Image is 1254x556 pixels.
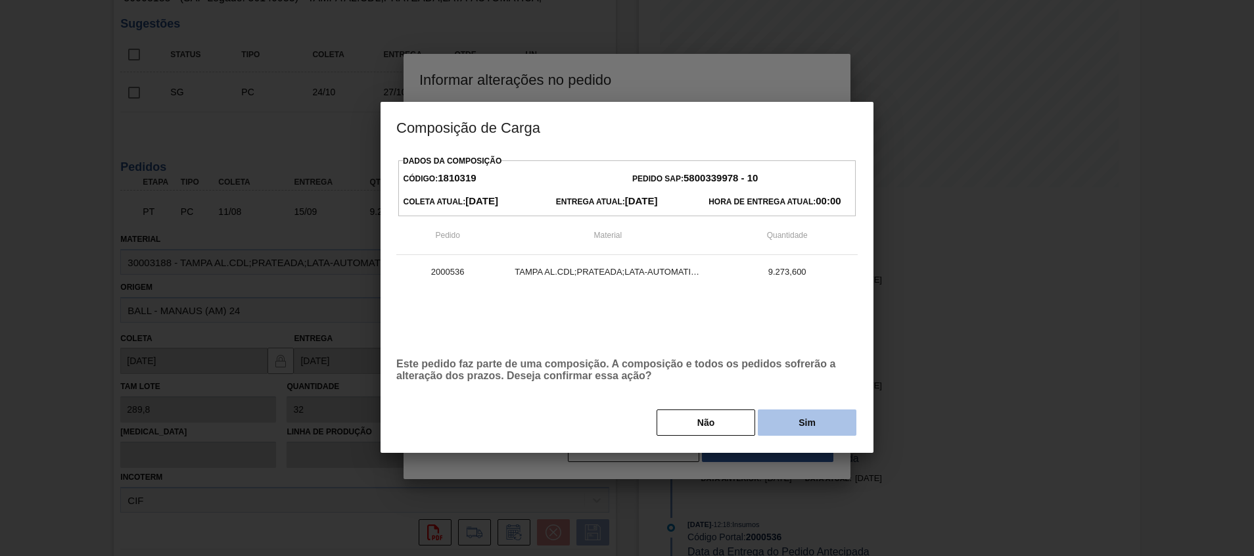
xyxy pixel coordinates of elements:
span: Material [594,231,622,240]
span: Hora de Entrega Atual: [708,197,841,206]
span: Pedido SAP: [632,174,758,183]
td: TAMPA AL.CDL;PRATEADA;LATA-AUTOMATICA; [499,255,716,288]
span: Coleta Atual: [404,197,498,206]
p: Este pedido faz parte de uma composição. A composição e todos os pedidos sofrerão a alteração dos... [396,358,858,382]
strong: [DATE] [625,195,658,206]
span: Quantidade [767,231,808,240]
span: Entrega Atual: [556,197,658,206]
td: 9.273,600 [716,255,858,288]
span: Código: [404,174,476,183]
span: Pedido [435,231,459,240]
button: Sim [758,409,856,436]
strong: [DATE] [465,195,498,206]
label: Dados da Composição [403,156,501,166]
strong: 00:00 [816,195,841,206]
button: Não [657,409,755,436]
td: 2000536 [396,255,499,288]
strong: 5800339978 - 10 [684,172,758,183]
strong: 1810319 [438,172,476,183]
h3: Composição de Carga [381,102,873,152]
